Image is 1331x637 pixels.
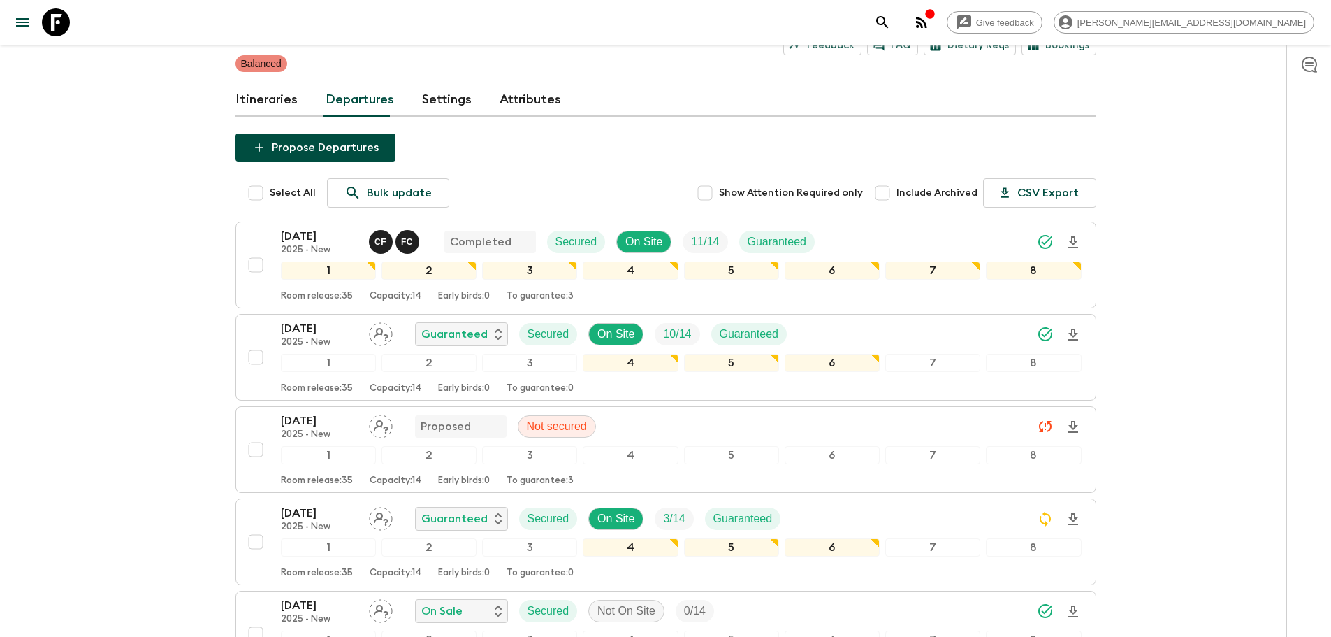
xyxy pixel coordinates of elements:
[1037,326,1054,343] svg: Synced Successfully
[421,326,488,343] p: Guaranteed
[438,475,490,487] p: Early birds: 0
[528,603,569,620] p: Secured
[684,538,779,557] div: 5
[924,36,1016,55] a: Dietary Reqs
[684,446,779,464] div: 5
[676,600,714,622] div: Trip Fill
[968,17,1042,28] span: Give feedback
[783,36,861,55] a: Feedback
[597,510,634,527] p: On Site
[369,327,393,338] span: Assign pack leader
[482,538,577,557] div: 3
[1065,327,1082,343] svg: Download Onboarding
[281,413,358,429] p: [DATE]
[588,323,643,345] div: On Site
[241,57,282,71] p: Balanced
[381,262,477,280] div: 2
[1065,419,1082,436] svg: Download Onboarding
[367,185,432,201] p: Bulk update
[281,228,358,245] p: [DATE]
[1037,234,1054,250] svg: Synced Successfully
[519,323,578,345] div: Secured
[655,323,699,345] div: Trip Fill
[547,231,606,253] div: Secured
[867,36,918,55] a: FAQ
[986,538,1081,557] div: 8
[1037,603,1054,620] svg: Synced Successfully
[438,383,490,394] p: Early birds: 0
[684,262,779,280] div: 5
[785,538,880,557] div: 6
[235,406,1096,493] button: [DATE]2025 - NewAssign pack leaderProposedNot secured12345678Room release:35Capacity:14Early bird...
[691,234,719,250] p: 11 / 14
[683,231,727,253] div: Trip Fill
[528,510,569,527] p: Secured
[720,326,779,343] p: Guaranteed
[519,600,578,622] div: Secured
[1065,234,1082,251] svg: Download Onboarding
[482,354,577,372] div: 3
[235,134,395,162] button: Propose Departures
[281,262,376,280] div: 1
[281,429,358,441] p: 2025 - New
[1070,17,1314,28] span: [PERSON_NAME][EMAIL_ADDRESS][DOMAIN_NAME]
[482,446,577,464] div: 3
[421,603,463,620] p: On Sale
[1065,603,1082,620] svg: Download Onboarding
[1021,36,1096,55] a: Bookings
[583,446,678,464] div: 4
[370,475,421,487] p: Capacity: 14
[281,475,353,487] p: Room release: 35
[281,245,358,256] p: 2025 - New
[270,186,316,200] span: Select All
[281,337,358,348] p: 2025 - New
[507,383,574,394] p: To guarantee: 0
[885,262,980,280] div: 7
[625,234,662,250] p: On Site
[868,8,896,36] button: search adventures
[381,354,477,372] div: 2
[281,522,358,533] p: 2025 - New
[583,354,678,372] div: 4
[281,383,353,394] p: Room release: 35
[983,178,1096,208] button: CSV Export
[527,418,587,435] p: Not secured
[281,614,358,625] p: 2025 - New
[235,83,298,117] a: Itineraries
[421,418,471,435] p: Proposed
[684,354,779,372] div: 5
[370,568,421,579] p: Capacity: 14
[281,538,376,557] div: 1
[1037,510,1054,527] svg: Sync Required - Changes detected
[885,354,980,372] div: 7
[438,291,490,302] p: Early birds: 0
[597,603,655,620] p: Not On Site
[588,508,643,530] div: On Site
[369,511,393,522] span: Assign pack leader
[1037,418,1054,435] svg: Unable to sync - Check prices and secured
[986,262,1081,280] div: 8
[327,178,449,208] a: Bulk update
[507,291,574,302] p: To guarantee: 3
[281,320,358,337] p: [DATE]
[369,234,422,245] span: Clarissa Fusco, Felipe Cavalcanti
[616,231,671,253] div: On Site
[381,538,477,557] div: 2
[369,603,393,615] span: Assign pack leader
[482,262,577,280] div: 3
[896,186,977,200] span: Include Archived
[785,354,880,372] div: 6
[281,291,353,302] p: Room release: 35
[381,446,477,464] div: 2
[528,326,569,343] p: Secured
[719,186,863,200] span: Show Attention Required only
[369,419,393,430] span: Assign pack leader
[986,354,1081,372] div: 8
[450,234,511,250] p: Completed
[655,508,693,530] div: Trip Fill
[555,234,597,250] p: Secured
[583,538,678,557] div: 4
[947,11,1042,34] a: Give feedback
[785,446,880,464] div: 6
[1065,511,1082,528] svg: Download Onboarding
